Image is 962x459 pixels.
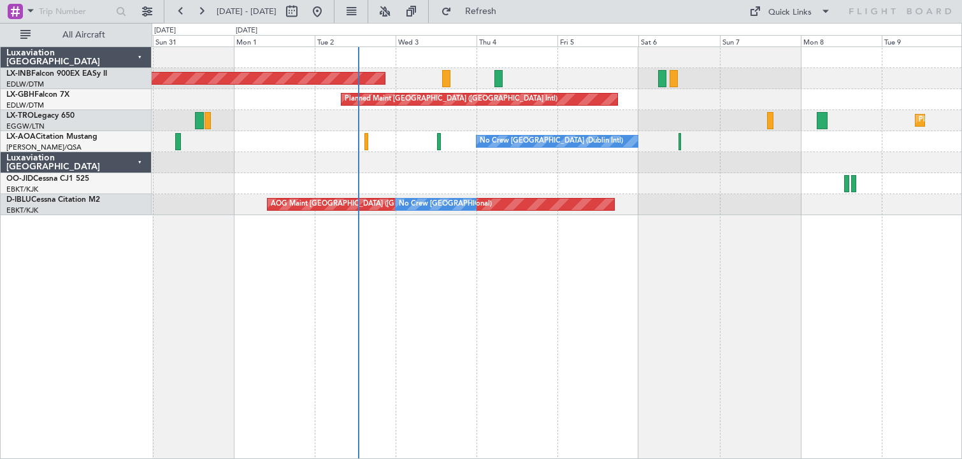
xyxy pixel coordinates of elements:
div: Quick Links [768,6,812,19]
a: EDLW/DTM [6,101,44,110]
a: LX-INBFalcon 900EX EASy II [6,70,107,78]
div: [DATE] [154,25,176,36]
div: Mon 8 [801,35,882,46]
a: LX-AOACitation Mustang [6,133,97,141]
div: Mon 1 [234,35,315,46]
a: EBKT/KJK [6,185,38,194]
div: No Crew [GEOGRAPHIC_DATA] (Dublin Intl) [480,132,623,151]
button: All Aircraft [14,25,138,45]
span: Refresh [454,7,508,16]
span: D-IBLU [6,196,31,204]
div: Thu 4 [477,35,557,46]
a: D-IBLUCessna Citation M2 [6,196,100,204]
div: Fri 5 [557,35,638,46]
span: OO-JID [6,175,33,183]
span: All Aircraft [33,31,134,39]
div: Wed 3 [396,35,477,46]
a: LX-GBHFalcon 7X [6,91,69,99]
div: Sun 31 [153,35,234,46]
input: Trip Number [39,2,112,21]
a: LX-TROLegacy 650 [6,112,75,120]
span: [DATE] - [DATE] [217,6,276,17]
a: [PERSON_NAME]/QSA [6,143,82,152]
div: Sun 7 [720,35,801,46]
div: [DATE] [236,25,257,36]
a: OO-JIDCessna CJ1 525 [6,175,89,183]
div: No Crew [GEOGRAPHIC_DATA] ([GEOGRAPHIC_DATA] National) [399,195,612,214]
span: LX-INB [6,70,31,78]
div: Tue 2 [315,35,396,46]
span: LX-AOA [6,133,36,141]
a: EBKT/KJK [6,206,38,215]
span: LX-GBH [6,91,34,99]
div: Sat 6 [638,35,719,46]
button: Refresh [435,1,512,22]
div: Planned Maint [GEOGRAPHIC_DATA] ([GEOGRAPHIC_DATA] Intl) [345,90,557,109]
a: EDLW/DTM [6,80,44,89]
span: LX-TRO [6,112,34,120]
a: EGGW/LTN [6,122,45,131]
div: AOG Maint [GEOGRAPHIC_DATA] ([GEOGRAPHIC_DATA] National) [271,195,492,214]
button: Quick Links [743,1,837,22]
